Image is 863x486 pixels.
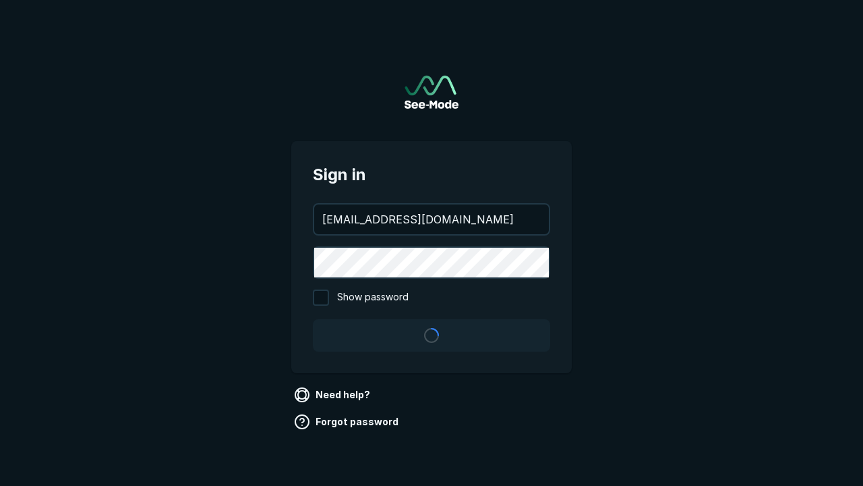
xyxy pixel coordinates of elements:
a: Go to sign in [405,76,458,109]
a: Forgot password [291,411,404,433]
input: your@email.com [314,205,549,234]
span: Sign in [313,163,550,187]
a: Need help? [291,384,376,406]
span: Show password [337,290,409,306]
img: See-Mode Logo [405,76,458,109]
